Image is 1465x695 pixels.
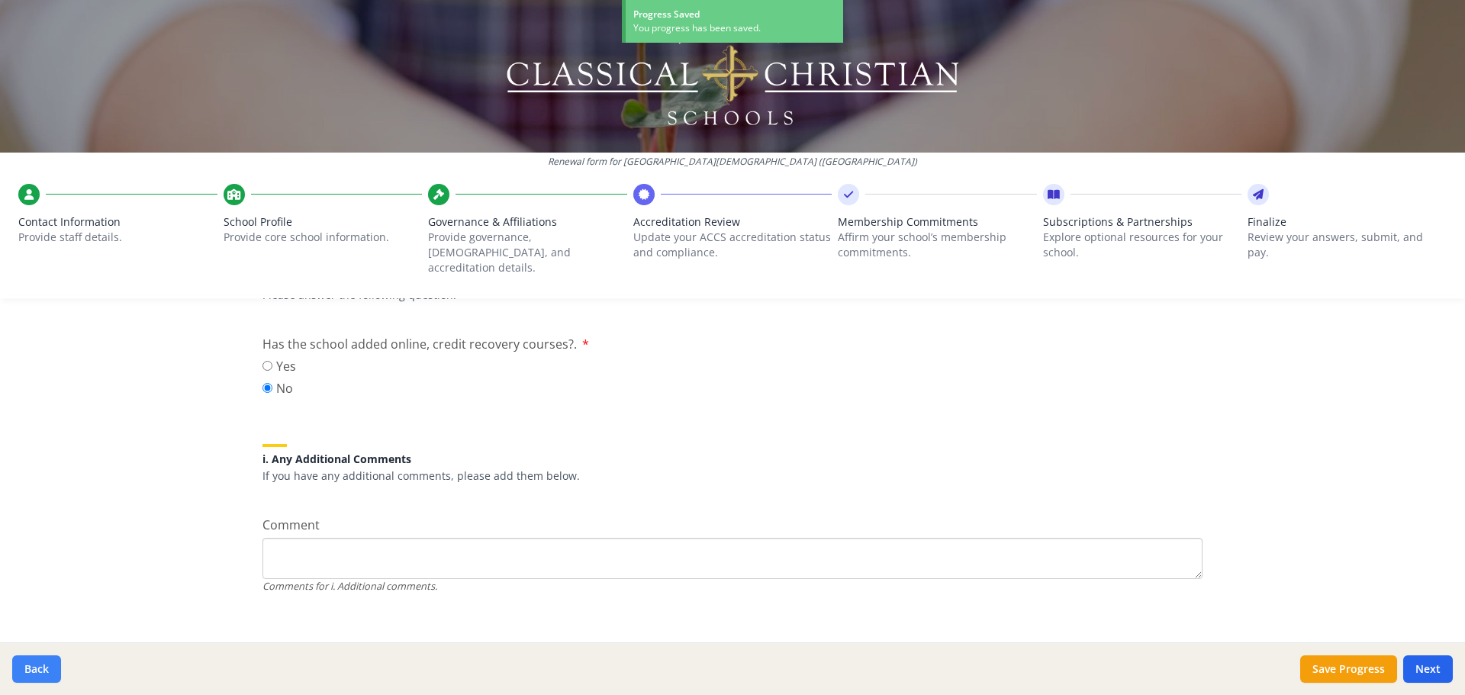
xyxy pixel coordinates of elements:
[428,214,627,230] span: Governance & Affiliations
[1300,655,1397,683] button: Save Progress
[262,453,1203,465] h5: i. Any Additional Comments
[1043,214,1242,230] span: Subscriptions & Partnerships
[262,516,320,533] span: Comment
[1043,230,1242,260] p: Explore optional resources for your school.
[633,21,836,35] div: You progress has been saved.
[633,214,832,230] span: Accreditation Review
[262,336,577,352] span: Has the school added online, credit recovery courses?.
[18,230,217,245] p: Provide staff details.
[12,655,61,683] button: Back
[1248,214,1447,230] span: Finalize
[633,8,836,21] div: Progress Saved
[18,214,217,230] span: Contact Information
[262,361,272,371] input: Yes
[633,230,832,260] p: Update your ACCS accreditation status and compliance.
[262,357,296,375] label: Yes
[262,579,1203,594] div: Comments for i. Additional comments.
[504,23,961,130] img: Logo
[1248,230,1447,260] p: Review your answers, submit, and pay.
[262,379,296,397] label: No
[224,230,423,245] p: Provide core school information.
[262,468,1203,484] p: If you have any additional comments, please add them below.
[262,383,272,393] input: No
[428,230,627,275] p: Provide governance, [DEMOGRAPHIC_DATA], and accreditation details.
[1403,655,1453,683] button: Next
[224,214,423,230] span: School Profile
[838,230,1037,260] p: Affirm your school’s membership commitments.
[838,214,1037,230] span: Membership Commitments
